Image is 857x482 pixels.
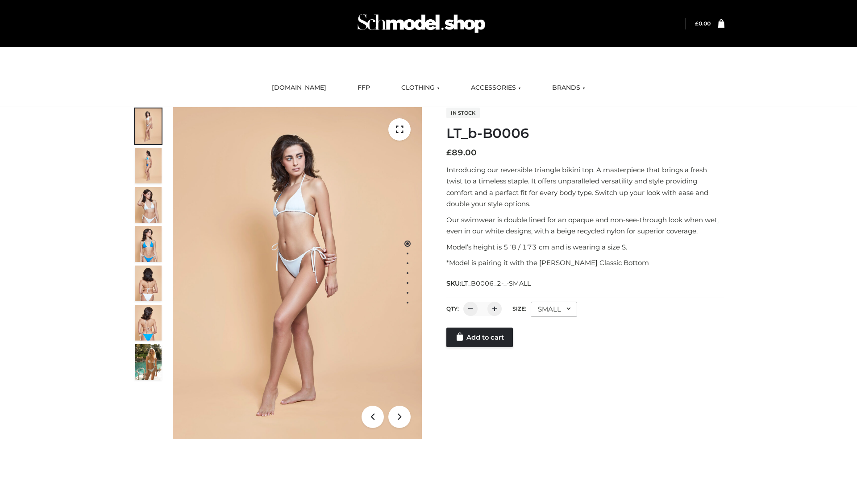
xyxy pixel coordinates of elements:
label: QTY: [446,305,459,312]
p: Introducing our reversible triangle bikini top. A masterpiece that brings a fresh twist to a time... [446,164,724,210]
img: ArielClassicBikiniTop_CloudNine_AzureSky_OW114ECO_3-scaled.jpg [135,187,162,223]
a: FFP [351,78,377,98]
span: LT_B0006_2-_-SMALL [461,279,531,287]
img: ArielClassicBikiniTop_CloudNine_AzureSky_OW114ECO_2-scaled.jpg [135,148,162,183]
span: SKU: [446,278,532,289]
img: Arieltop_CloudNine_AzureSky2.jpg [135,344,162,380]
bdi: 89.00 [446,148,477,158]
img: Schmodel Admin 964 [354,6,488,41]
a: £0.00 [695,20,711,27]
label: Size: [512,305,526,312]
span: In stock [446,108,480,118]
a: BRANDS [545,78,592,98]
img: ArielClassicBikiniTop_CloudNine_AzureSky_OW114ECO_8-scaled.jpg [135,305,162,341]
span: £ [446,148,452,158]
img: ArielClassicBikiniTop_CloudNine_AzureSky_OW114ECO_4-scaled.jpg [135,226,162,262]
span: £ [695,20,699,27]
img: ArielClassicBikiniTop_CloudNine_AzureSky_OW114ECO_7-scaled.jpg [135,266,162,301]
a: Add to cart [446,328,513,347]
img: ArielClassicBikiniTop_CloudNine_AzureSky_OW114ECO_1-scaled.jpg [135,108,162,144]
a: CLOTHING [395,78,446,98]
img: ArielClassicBikiniTop_CloudNine_AzureSky_OW114ECO_1 [173,107,422,439]
h1: LT_b-B0006 [446,125,724,141]
p: Our swimwear is double lined for an opaque and non-see-through look when wet, even in our white d... [446,214,724,237]
p: Model’s height is 5 ‘8 / 173 cm and is wearing a size S. [446,241,724,253]
a: ACCESSORIES [464,78,528,98]
p: *Model is pairing it with the [PERSON_NAME] Classic Bottom [446,257,724,269]
bdi: 0.00 [695,20,711,27]
a: [DOMAIN_NAME] [265,78,333,98]
div: SMALL [531,302,577,317]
